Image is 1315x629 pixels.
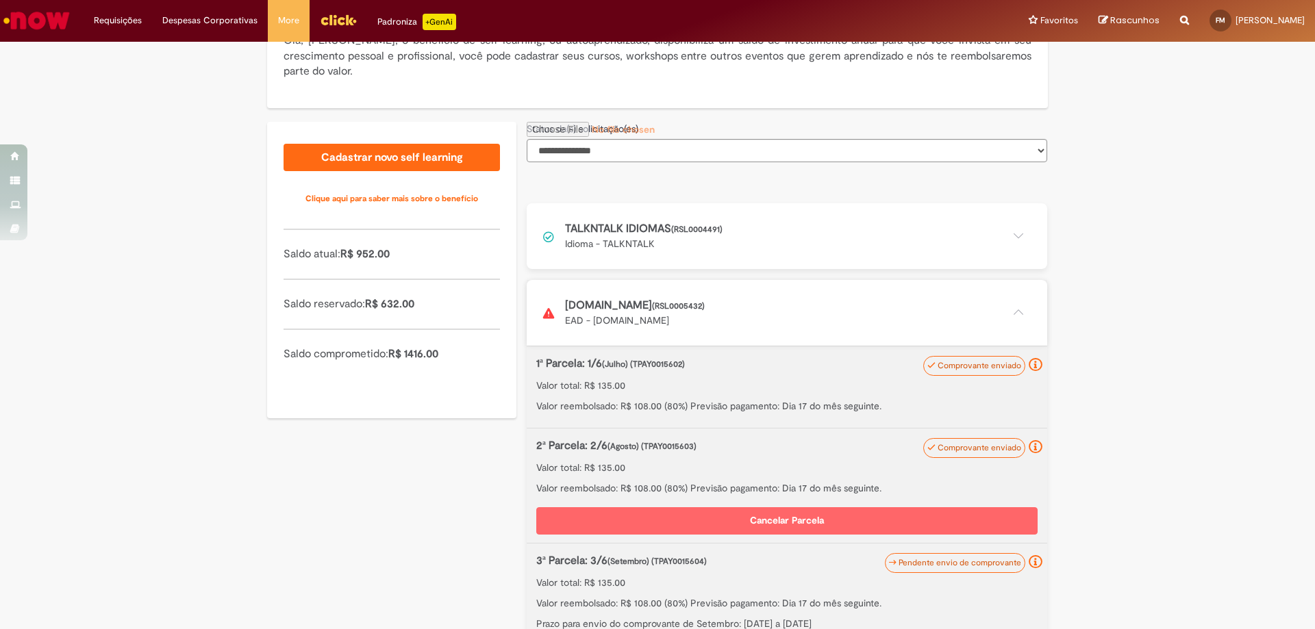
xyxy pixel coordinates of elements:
[1216,16,1225,25] span: FM
[938,442,1021,453] span: Comprovante enviado
[162,14,258,27] span: Despesas Corporativas
[536,356,966,372] p: 1ª Parcela: 1/6
[423,14,456,30] p: +GenAi
[377,14,456,30] div: Padroniza
[94,14,142,27] span: Requisições
[340,247,390,261] span: R$ 952.00
[536,553,966,569] p: 3ª Parcela: 3/6
[278,14,299,27] span: More
[284,185,500,212] a: Clique aqui para saber mais sobre o benefício
[899,557,1021,568] span: Pendente envio de comprovante
[602,359,685,370] span: (Julho) (TPAY0015602)
[1236,14,1305,26] span: [PERSON_NAME]
[1110,14,1160,27] span: Rascunhos
[608,556,707,567] span: (Setembro) (TPAY0015604)
[536,461,1038,474] p: Valor total: R$ 135.00
[536,378,1038,392] p: Valor total: R$ 135.00
[1040,14,1078,27] span: Favoritos
[536,438,966,454] p: 2ª Parcela: 2/6
[284,144,500,171] a: Cadastrar novo self learning
[608,441,697,452] span: (Agosto) (TPAY0015603)
[536,481,1038,495] p: Valor reembolsado: R$ 108.00 (80%) Previsão pagamento: Dia 17 do mês seguinte.
[284,246,500,262] p: Saldo atual:
[284,33,1031,80] p: Olá, [PERSON_NAME], o benefício de self learning, ou autoaprendizado, disponibiliza um saldo de i...
[320,10,357,30] img: click_logo_yellow_360x200.png
[1029,555,1042,569] i: Seu reembolso está pendente de envio do comprovante, deve ser feito até o último dia do mês atual...
[1029,358,1042,372] i: Seu comprovante foi enviado e recebido pelo now. Para folha Ambev: passará para aprovação de seu ...
[938,360,1021,371] span: Comprovante enviado
[536,507,1038,535] button: Cancelar Parcela
[284,296,500,312] p: Saldo reservado:
[388,347,438,361] span: R$ 1416.00
[536,399,1038,413] p: Valor reembolsado: R$ 108.00 (80%) Previsão pagamento: Dia 17 do mês seguinte.
[365,297,414,311] span: R$ 632.00
[1029,440,1042,454] i: Seu comprovante foi enviado e recebido pelo now. Para folha Ambev: passará para aprovação de seu ...
[536,596,1038,610] p: Valor reembolsado: R$ 108.00 (80%) Previsão pagamento: Dia 17 do mês seguinte.
[1,7,72,34] img: ServiceNow
[536,576,1038,589] p: Valor total: R$ 135.00
[284,346,500,362] p: Saldo comprometido:
[1099,14,1160,27] a: Rascunhos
